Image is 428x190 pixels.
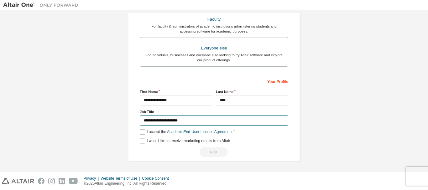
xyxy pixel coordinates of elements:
[142,176,172,181] div: Cookie Consent
[140,129,232,135] label: I accept the
[84,176,101,181] div: Privacy
[140,147,288,157] div: You need to provide your academic email
[167,130,232,134] a: Academic End-User License Agreement
[140,89,212,94] label: First Name
[69,178,78,184] img: youtube.svg
[59,178,65,184] img: linkedin.svg
[140,138,230,144] label: I would like to receive marketing emails from Altair
[216,89,288,94] label: Last Name
[140,109,288,114] label: Job Title
[48,178,55,184] img: instagram.svg
[84,181,173,186] p: © 2025 Altair Engineering, Inc. All Rights Reserved.
[2,178,34,184] img: altair_logo.svg
[144,53,284,63] div: For individuals, businesses and everyone else looking to try Altair software and explore our prod...
[144,44,284,53] div: Everyone else
[3,2,81,8] img: Altair One
[38,178,44,184] img: facebook.svg
[101,176,142,181] div: Website Terms of Use
[140,76,288,86] div: Your Profile
[144,15,284,24] div: Faculty
[144,24,284,34] div: For faculty & administrators of academic institutions administering students and accessing softwa...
